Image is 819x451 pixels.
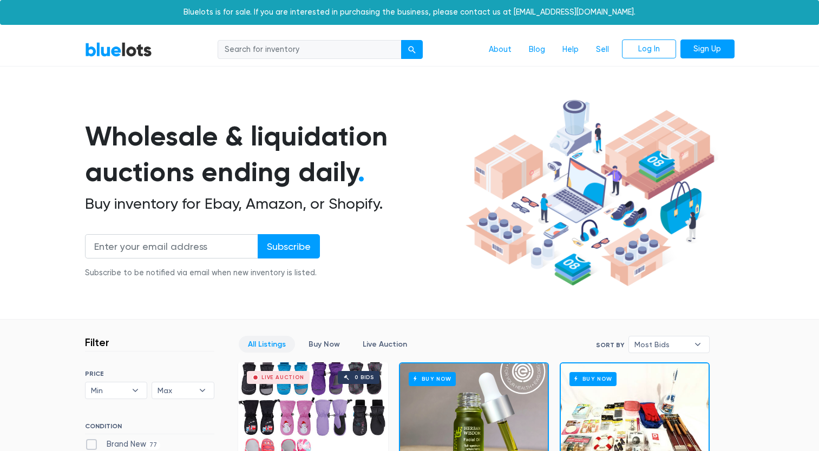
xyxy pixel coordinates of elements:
[299,336,349,353] a: Buy Now
[85,370,214,377] h6: PRICE
[85,439,161,450] label: Brand New
[85,422,214,434] h6: CONDITION
[158,382,193,399] span: Max
[634,336,689,353] span: Most Bids
[520,39,554,60] a: Blog
[261,375,304,380] div: Live Auction
[462,95,718,291] img: hero-ee84e7d0318cb26816c560f6b4441b76977f77a177738b4e94f68c95b2b83dbb.png
[85,336,109,349] h3: Filter
[596,340,624,350] label: Sort By
[191,382,214,399] b: ▾
[355,375,374,380] div: 0 bids
[91,382,127,399] span: Min
[554,39,587,60] a: Help
[218,40,402,59] input: Search for inventory
[85,267,320,279] div: Subscribe to be notified via email when new inventory is listed.
[353,336,416,353] a: Live Auction
[258,234,320,258] input: Subscribe
[85,118,462,190] h1: Wholesale & liquidation auctions ending daily
[686,336,709,353] b: ▾
[146,441,161,449] span: 77
[85,42,152,57] a: BlueLots
[480,39,520,60] a: About
[85,195,462,213] h2: Buy inventory for Ebay, Amazon, or Shopify.
[622,39,676,59] a: Log In
[409,372,456,386] h6: Buy Now
[358,156,365,188] span: .
[124,382,147,399] b: ▾
[680,39,735,59] a: Sign Up
[569,372,617,386] h6: Buy Now
[85,234,258,258] input: Enter your email address
[587,39,618,60] a: Sell
[239,336,295,353] a: All Listings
